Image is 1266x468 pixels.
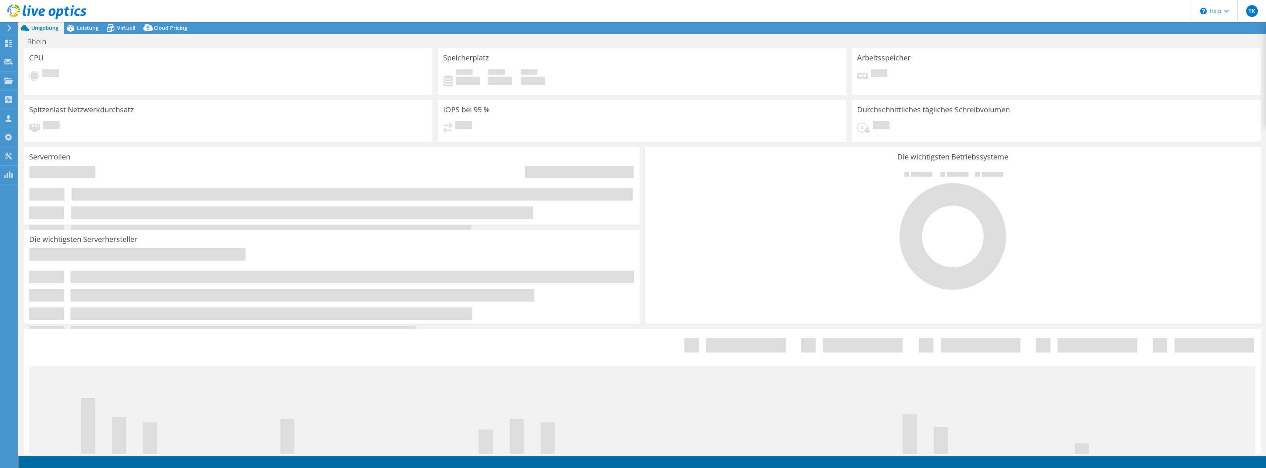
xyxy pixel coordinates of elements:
[43,121,60,131] span: Ausstehend
[488,77,512,85] h4: 0 GiB
[154,24,187,31] span: Cloud Pricing
[857,106,1010,114] h3: Durchschnittliches tägliches Schreibvolumen
[443,54,489,62] h3: Speicherplatz
[24,38,58,46] h1: Rhein
[117,24,135,31] span: Virtuell
[456,77,480,85] h4: 0 GiB
[443,106,490,114] h3: IOPS bei 95 %
[871,69,887,79] span: Ausstehend
[1246,5,1258,17] span: TK
[650,153,1255,161] h3: Die wichtigsten Betriebssysteme
[1200,8,1207,14] svg: \n
[455,121,472,131] span: Ausstehend
[456,69,473,77] span: Belegt
[521,77,545,85] h4: 0 GiB
[857,54,910,62] h3: Arbeitsspeicher
[521,69,537,77] span: Insgesamt
[29,153,70,161] h3: Serverrollen
[29,235,137,243] h3: Die wichtigsten Serverhersteller
[29,54,44,62] h3: CPU
[77,24,99,31] span: Leistung
[488,69,505,77] span: Verfügbar
[29,106,134,114] h3: Spitzenlast Netzwerkdurchsatz
[31,24,59,31] span: Umgebung
[42,69,59,79] span: Ausstehend
[873,121,890,131] span: Ausstehend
